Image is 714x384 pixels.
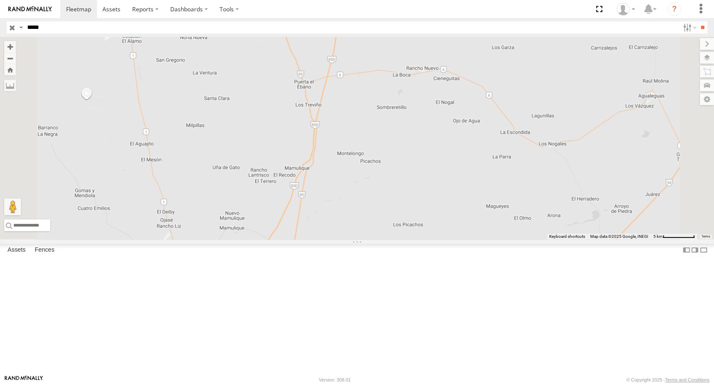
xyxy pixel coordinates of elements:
button: Zoom out [4,52,16,64]
span: 5 km [653,234,663,239]
label: Dock Summary Table to the Left [682,244,691,256]
label: Assets [3,244,30,256]
a: Terms (opens in new tab) [701,235,710,238]
div: Juan Oropeza [614,3,638,15]
label: Dock Summary Table to the Right [691,244,699,256]
a: Terms and Conditions [665,377,709,382]
label: Search Query [18,21,24,34]
img: rand-logo.svg [8,6,52,12]
button: Map Scale: 5 km per 73 pixels [651,234,697,240]
label: Measure [4,80,16,91]
div: Version: 308.01 [319,377,351,382]
span: Map data ©2025 Google, INEGI [590,234,648,239]
button: Drag Pegman onto the map to open Street View [4,198,21,215]
label: Fences [31,244,59,256]
i: ? [668,3,681,16]
label: Search Filter Options [680,21,698,34]
label: Hide Summary Table [699,244,708,256]
a: Visit our Website [5,376,43,384]
button: Zoom in [4,41,16,52]
label: Map Settings [700,93,714,105]
div: © Copyright 2025 - [626,377,709,382]
button: Keyboard shortcuts [549,234,585,240]
button: Zoom Home [4,64,16,75]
